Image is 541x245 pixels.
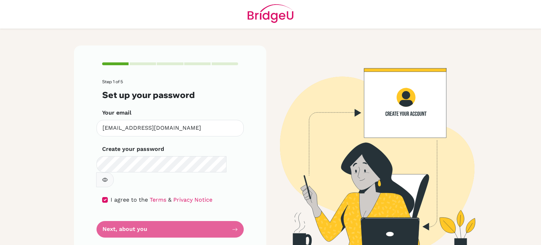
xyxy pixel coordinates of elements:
label: Create your password [102,145,164,153]
label: Your email [102,109,131,117]
h3: Set up your password [102,90,238,100]
span: Step 1 of 5 [102,79,123,84]
span: & [168,196,172,203]
span: I agree to the [111,196,148,203]
a: Terms [150,196,166,203]
a: Privacy Notice [173,196,212,203]
input: Insert your email* [97,120,244,136]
